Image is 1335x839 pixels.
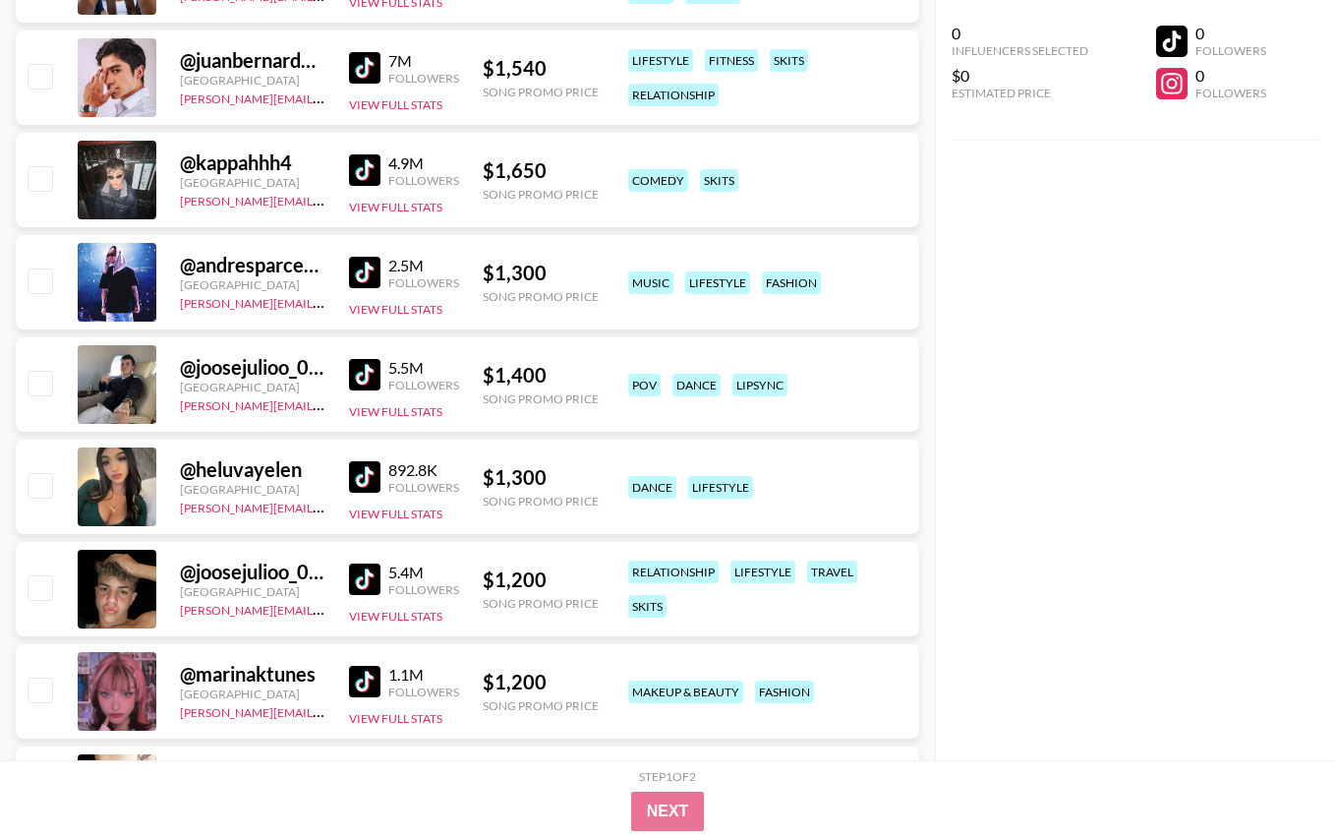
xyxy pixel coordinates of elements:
a: [PERSON_NAME][EMAIL_ADDRESS][DOMAIN_NAME] [180,292,471,311]
div: Followers [388,378,459,392]
iframe: Drift Widget Chat Controller [1237,741,1311,815]
div: makeup & beauty [628,681,743,703]
div: lipsync [732,374,787,396]
div: Song Promo Price [483,698,599,713]
div: skits [770,49,808,72]
img: TikTok [349,359,380,390]
img: TikTok [349,564,380,595]
div: Followers [1195,86,1266,100]
img: TikTok [349,461,380,493]
div: Followers [1195,43,1266,58]
div: $ 1,200 [483,568,599,592]
div: [GEOGRAPHIC_DATA] [180,687,325,701]
div: @ marinaktunes [180,662,325,687]
div: Song Promo Price [483,391,599,406]
div: [GEOGRAPHIC_DATA] [180,277,325,292]
div: Song Promo Price [483,596,599,611]
div: Song Promo Price [483,187,599,202]
div: 2.5M [388,256,459,275]
div: Followers [388,71,459,86]
div: 5.4M [388,563,459,582]
div: @ andresparcerito [180,253,325,277]
div: $ 1,300 [483,465,599,490]
div: lifestyle [730,561,795,583]
div: relationship [628,561,719,583]
a: [PERSON_NAME][EMAIL_ADDRESS][DOMAIN_NAME] [180,497,471,515]
div: [GEOGRAPHIC_DATA] [180,584,325,599]
div: 5.5M [388,358,459,378]
div: Song Promo Price [483,494,599,509]
img: TikTok [349,52,380,84]
div: [GEOGRAPHIC_DATA] [180,482,325,497]
div: Followers [388,582,459,597]
div: dance [672,374,721,396]
div: lifestyle [628,49,693,72]
div: fitness [705,49,758,72]
div: Followers [388,173,459,188]
button: View Full Stats [349,404,442,419]
div: 0 [1195,24,1266,43]
button: View Full Stats [349,97,442,112]
div: fashion [755,681,814,703]
div: 0 [952,24,1088,43]
div: 7M [388,51,459,71]
div: 4.9M [388,153,459,173]
div: Song Promo Price [483,85,599,99]
a: [PERSON_NAME][EMAIL_ADDRESS][DOMAIN_NAME] [180,88,471,106]
div: $0 [952,66,1088,86]
div: fashion [762,271,821,294]
a: [PERSON_NAME][EMAIL_ADDRESS][DOMAIN_NAME] [180,394,471,413]
div: $ 1,400 [483,363,599,388]
div: Followers [388,480,459,495]
div: skits [628,595,667,618]
div: Followers [388,275,459,290]
a: [PERSON_NAME][EMAIL_ADDRESS][DOMAIN_NAME] [180,599,471,618]
div: $ 1,200 [483,670,599,694]
div: dance [628,476,676,499]
img: TikTok [349,154,380,186]
button: Next [631,792,705,831]
div: lifestyle [685,271,750,294]
div: Step 1 of 2 [639,769,696,784]
div: Influencers Selected [952,43,1088,58]
div: 892.8K [388,460,459,480]
div: lifestyle [688,476,753,499]
div: [GEOGRAPHIC_DATA] [180,380,325,394]
div: Song Promo Price [483,289,599,304]
div: 0 [1195,66,1266,86]
div: travel [807,561,857,583]
div: @ heluvayelen [180,457,325,482]
div: comedy [628,169,688,192]
div: [GEOGRAPHIC_DATA] [180,73,325,88]
div: music [628,271,673,294]
div: $ 1,650 [483,158,599,183]
div: pov [628,374,661,396]
div: skits [700,169,738,192]
div: Estimated Price [952,86,1088,100]
a: [PERSON_NAME][EMAIL_ADDRESS][DOMAIN_NAME] [180,190,471,209]
a: [PERSON_NAME][EMAIL_ADDRESS][DOMAIN_NAME] [180,701,471,720]
button: View Full Stats [349,200,442,214]
div: [GEOGRAPHIC_DATA] [180,175,325,190]
img: TikTok [349,666,380,697]
div: $ 1,300 [483,261,599,285]
div: relationship [628,84,719,106]
button: View Full Stats [349,609,442,624]
div: $ 1,540 [483,56,599,81]
div: 1.1M [388,665,459,685]
button: View Full Stats [349,711,442,726]
div: Followers [388,685,459,699]
div: @ juanbernardoflowers [180,48,325,73]
img: TikTok [349,257,380,288]
div: @ joosejulioo_002 [180,560,325,584]
button: View Full Stats [349,507,442,521]
div: @ kappahhh4 [180,150,325,175]
div: @ joosejulioo_002 [180,355,325,380]
button: View Full Stats [349,302,442,317]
